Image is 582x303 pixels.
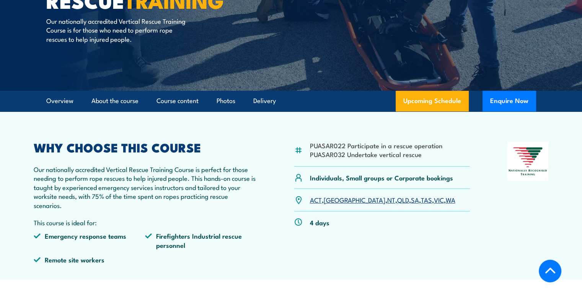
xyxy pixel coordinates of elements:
a: [GEOGRAPHIC_DATA] [324,195,385,204]
a: TAS [421,195,432,204]
a: About the course [91,91,139,111]
p: This course is ideal for: [34,218,257,227]
img: Nationally Recognised Training logo. [507,142,549,181]
li: Firefighters Industrial rescue personnel [145,231,257,249]
li: PUASAR022 Participate in a rescue operation [310,141,442,150]
a: Upcoming Schedule [396,91,469,111]
a: VIC [434,195,444,204]
li: Emergency response teams [34,231,145,249]
h2: WHY CHOOSE THIS COURSE [34,142,257,152]
a: ACT [310,195,322,204]
a: Delivery [253,91,276,111]
a: Overview [46,91,73,111]
p: 4 days [310,218,329,227]
a: SA [411,195,419,204]
li: Remote site workers [34,255,145,264]
li: PUASAR032 Undertake vertical rescue [310,150,442,159]
p: Individuals, Small groups or Corporate bookings [310,173,453,182]
a: QLD [397,195,409,204]
a: WA [446,195,455,204]
a: NT [387,195,395,204]
p: Our nationally accredited Vertical Rescue Training Course is perfect for those needing to perform... [34,165,257,210]
p: Our nationally accredited Vertical Rescue Training Course is for those who need to perform rope r... [46,16,186,43]
button: Enquire Now [483,91,536,111]
p: , , , , , , , [310,195,455,204]
a: Photos [217,91,235,111]
a: Course content [157,91,199,111]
